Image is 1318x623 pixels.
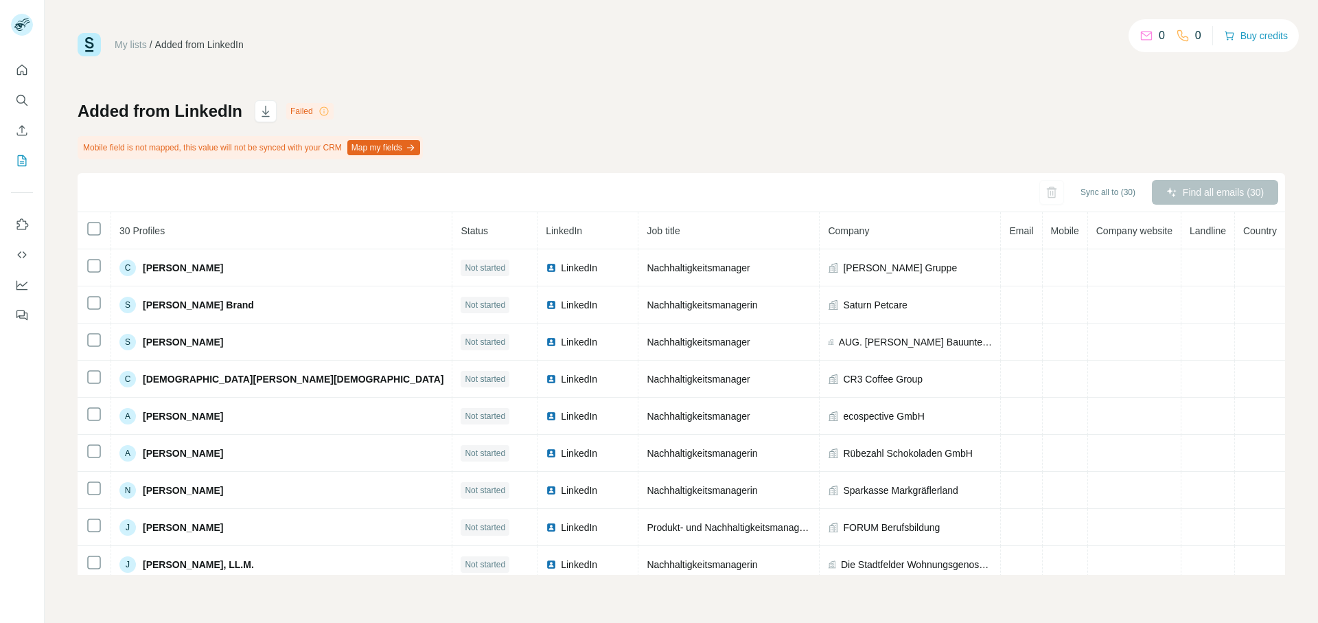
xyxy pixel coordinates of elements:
img: LinkedIn logo [546,411,557,422]
span: LinkedIn [561,521,597,534]
span: Nachhaltigkeitsmanager [647,411,750,422]
span: Not started [465,336,505,348]
span: LinkedIn [561,409,597,423]
div: Mobile field is not mapped, this value will not be synced with your CRM [78,136,423,159]
img: LinkedIn logo [546,448,557,459]
div: N [119,482,136,499]
button: Sync all to (30) [1071,182,1145,203]
span: Not started [465,447,505,460]
span: LinkedIn [561,372,597,386]
span: Landline [1190,225,1226,236]
span: Job title [647,225,680,236]
span: [PERSON_NAME] [143,335,223,349]
span: Status [461,225,488,236]
span: Not started [465,373,505,385]
span: [PERSON_NAME] [143,521,223,534]
img: LinkedIn logo [546,485,557,496]
span: Not started [465,484,505,497]
span: Not started [465,410,505,422]
div: Added from LinkedIn [155,38,244,52]
span: [PERSON_NAME] Gruppe [843,261,957,275]
span: Not started [465,521,505,534]
div: A [119,408,136,424]
div: S [119,297,136,313]
span: Not started [465,262,505,274]
img: LinkedIn logo [546,337,557,348]
h1: Added from LinkedIn [78,100,242,122]
button: Feedback [11,303,33,328]
button: Use Surfe on LinkedIn [11,212,33,237]
img: LinkedIn logo [546,374,557,385]
button: Quick start [11,58,33,82]
span: [PERSON_NAME], LL.M. [143,558,254,571]
span: 30 Profiles [119,225,165,236]
span: Nachhaltigkeitsmanager [647,374,750,385]
span: LinkedIn [561,335,597,349]
span: Nachhaltigkeitsmanager [647,262,750,273]
span: Nachhaltigkeitsmanager [647,337,750,348]
span: [PERSON_NAME] [143,484,223,497]
span: [PERSON_NAME] [143,446,223,460]
div: J [119,556,136,573]
span: [DEMOGRAPHIC_DATA][PERSON_NAME][DEMOGRAPHIC_DATA] [143,372,443,386]
button: Dashboard [11,273,33,297]
span: [PERSON_NAME] Brand [143,298,254,312]
span: Produkt- und Nachhaltigkeitsmanagerin [647,522,815,533]
div: A [119,445,136,462]
span: LinkedIn [561,298,597,312]
span: Company [828,225,869,236]
span: FORUM Berufsbildung [843,521,940,534]
span: Sync all to (30) [1080,186,1135,199]
img: LinkedIn logo [546,299,557,310]
span: LinkedIn [546,225,582,236]
span: LinkedIn [561,261,597,275]
span: Nachhaltigkeitsmanagerin [647,299,757,310]
span: LinkedIn [561,446,597,460]
button: My lists [11,148,33,173]
div: S [119,334,136,350]
button: Use Surfe API [11,242,33,267]
button: Buy credits [1224,26,1288,45]
span: Rübezahl Schokoladen GmbH [843,446,972,460]
span: Die Stadtfelder Wohnungsgenossenschaft eG [841,558,993,571]
img: Surfe Logo [78,33,101,56]
span: LinkedIn [561,558,597,571]
span: ecospective GmbH [843,409,924,423]
span: Country [1243,225,1277,236]
p: 0 [1159,27,1165,44]
span: Nachhaltigkeitsmanagerin [647,485,757,496]
img: LinkedIn logo [546,262,557,273]
span: Company website [1096,225,1172,236]
span: Nachhaltigkeitsmanagerin [647,448,757,459]
p: 0 [1195,27,1201,44]
button: Map my fields [347,140,420,155]
div: J [119,519,136,536]
span: Not started [465,558,505,571]
span: CR3 Coffee Group [843,372,923,386]
span: AUG. [PERSON_NAME] Bauunternehmung (GmbH & Co. KG) [839,335,993,349]
span: Nachhaltigkeitsmanagerin [647,559,757,570]
img: LinkedIn logo [546,559,557,570]
span: Not started [465,299,505,311]
div: C [119,371,136,387]
span: Sparkasse Markgräflerland [843,484,958,497]
a: My lists [115,39,147,50]
div: Failed [286,103,334,120]
li: / [150,38,152,52]
div: C [119,260,136,276]
button: Search [11,88,33,113]
span: Mobile [1051,225,1079,236]
span: [PERSON_NAME] [143,261,223,275]
span: Saturn Petcare [843,298,907,312]
button: Enrich CSV [11,118,33,143]
img: LinkedIn logo [546,522,557,533]
span: [PERSON_NAME] [143,409,223,423]
span: Email [1009,225,1033,236]
span: LinkedIn [561,484,597,497]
